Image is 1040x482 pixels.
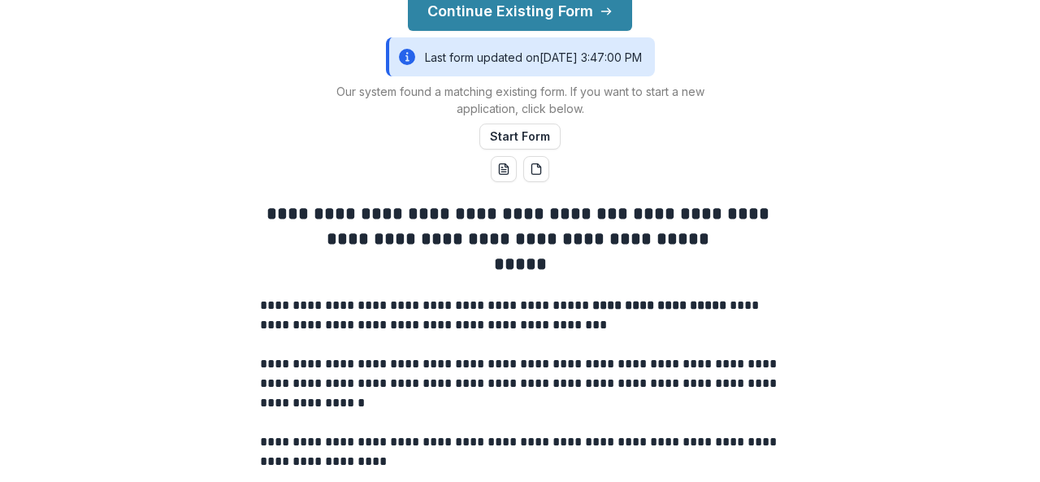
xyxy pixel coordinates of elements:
button: word-download [491,156,517,182]
button: Start Form [479,124,561,150]
button: pdf-download [523,156,549,182]
div: Last form updated on [DATE] 3:47:00 PM [386,37,655,76]
p: Our system found a matching existing form. If you want to start a new application, click below. [317,83,723,117]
